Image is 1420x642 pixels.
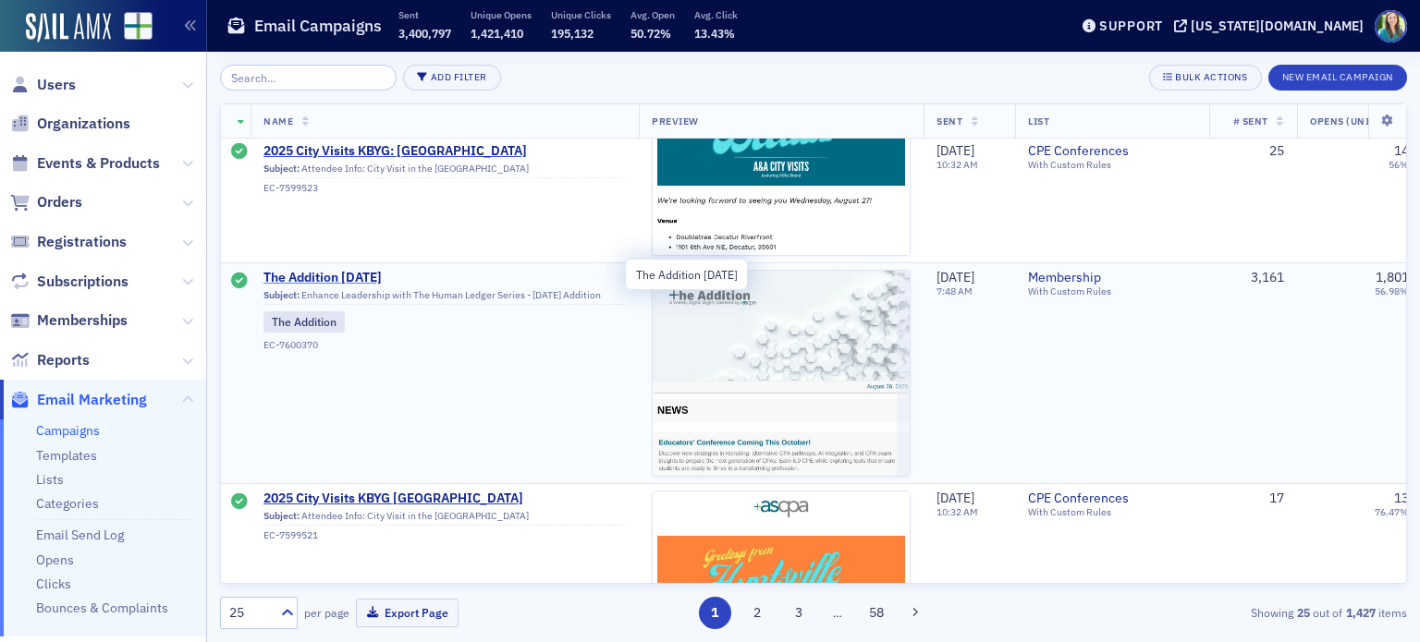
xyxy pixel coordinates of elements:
a: Categories [36,495,99,512]
div: Enhance Leadership with The Human Ledger Series - [DATE] Addition [263,289,626,306]
span: Subscriptions [37,272,129,292]
button: Export Page [356,599,459,627]
label: per page [304,604,349,621]
span: List [1028,115,1049,127]
a: Lists [36,471,64,488]
div: The Addition [263,311,345,332]
a: New Email Campaign [1268,67,1407,84]
button: 3 [783,597,815,629]
span: 1,421,410 [471,26,523,41]
span: … [825,604,851,621]
span: Subject: [263,289,300,301]
img: SailAMX [124,12,153,41]
a: View Homepage [111,12,153,43]
a: Email Send Log [36,527,124,543]
div: EC-7600370 [263,339,626,351]
div: 13 [1394,491,1409,507]
span: Sent [936,115,962,127]
div: With Custom Rules [1028,160,1196,172]
span: Users [37,75,76,95]
a: Orders [10,192,82,212]
span: Memberships [37,310,128,331]
a: Campaigns [36,422,100,439]
p: Avg. Click [694,8,738,21]
strong: 25 [1293,604,1313,621]
span: Events & Products [37,153,160,174]
button: Add Filter [403,65,501,91]
div: 25 [229,603,270,623]
span: Preview [652,115,699,127]
button: [US_STATE][DOMAIN_NAME] [1174,19,1370,32]
a: Opens [36,551,74,568]
a: Bounces & Complaints [36,600,168,616]
p: Avg. Open [630,8,675,21]
div: 76.47% [1375,506,1409,518]
a: Subscriptions [10,272,129,292]
span: Subject: [263,163,300,175]
a: The Addition [DATE] [263,270,626,286]
a: Registrations [10,232,127,252]
a: Organizations [10,114,130,134]
span: 50.72% [630,26,671,41]
p: Unique Opens [471,8,532,21]
span: Name [263,115,293,127]
strong: 1,427 [1342,604,1378,621]
div: Sent [231,493,248,512]
div: With Custom Rules [1028,285,1196,297]
a: 2025 City Visits KBYG: [GEOGRAPHIC_DATA] [263,143,626,160]
div: Showing out of items [1024,604,1407,621]
div: The Addition [DATE] [625,259,748,290]
a: Email Marketing [10,390,147,410]
span: [DATE] [936,269,974,285]
button: 2 [741,597,773,629]
p: Unique Clicks [551,8,611,21]
span: 13.43% [694,26,735,41]
a: Users [10,75,76,95]
div: Sent [231,273,248,291]
span: Organizations [37,114,130,134]
a: Clicks [36,575,71,592]
span: Orders [37,192,82,212]
div: Sent [231,143,248,162]
div: 3,161 [1222,270,1284,286]
span: # Sent [1233,115,1268,127]
button: Bulk Actions [1149,65,1261,91]
div: Support [1099,18,1163,34]
time: 7:48 AM [936,285,973,297]
span: Subject: [263,510,300,522]
span: Registrations [37,232,127,252]
span: Opens (Unique) [1310,115,1393,127]
time: 10:32 AM [936,159,978,172]
span: Reports [37,350,90,370]
span: 3,400,797 [398,26,451,41]
img: SailAMX [26,13,111,42]
a: Templates [36,447,97,464]
div: With Custom Rules [1028,506,1196,518]
span: 195,132 [551,26,594,41]
div: 1,801 [1376,270,1409,286]
div: 17 [1222,491,1284,507]
h1: Email Campaigns [254,15,382,37]
div: EC-7599521 [263,529,626,541]
div: Attendee Info: City Visit in the [GEOGRAPHIC_DATA] [263,163,626,179]
time: 10:32 AM [936,505,978,518]
a: 2025 City Visits KBYG [GEOGRAPHIC_DATA] [263,491,626,507]
a: CPE Conferences [1028,491,1196,507]
div: 56.98% [1375,285,1409,297]
button: New Email Campaign [1268,65,1407,91]
div: 56% [1389,160,1409,172]
button: 58 [861,597,893,629]
a: Reports [10,350,90,370]
a: Membership [1028,270,1196,286]
span: Email Marketing [37,390,147,410]
div: EC-7599523 [263,182,626,194]
span: Profile [1375,10,1407,42]
span: CPE Conferences [1028,143,1196,160]
span: [DATE] [936,490,974,506]
div: Attendee Info: City Visit in the [GEOGRAPHIC_DATA] [263,510,626,527]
